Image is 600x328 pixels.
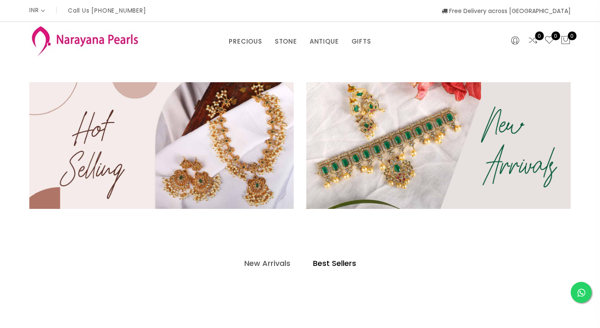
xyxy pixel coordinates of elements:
[313,258,356,268] h4: Best Sellers
[310,35,339,48] a: ANTIQUE
[535,31,544,40] span: 0
[551,31,560,40] span: 0
[568,31,577,40] span: 0
[544,35,554,46] a: 0
[561,35,571,46] button: 0
[528,35,538,46] a: 0
[352,35,371,48] a: GIFTS
[229,35,262,48] a: PRECIOUS
[275,35,297,48] a: STONE
[442,7,571,15] span: Free Delivery across [GEOGRAPHIC_DATA]
[244,258,290,268] h4: New Arrivals
[68,8,146,13] p: Call Us [PHONE_NUMBER]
